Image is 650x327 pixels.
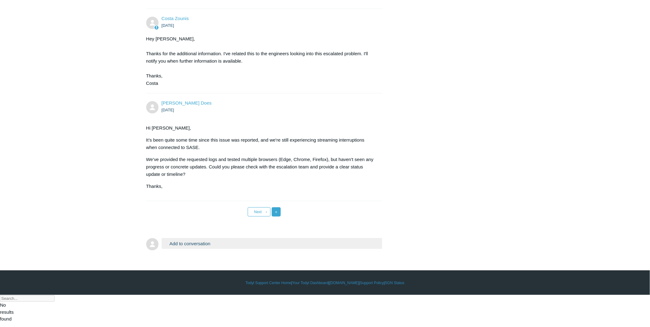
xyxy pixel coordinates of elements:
[248,207,271,217] a: Next
[146,35,376,87] div: Hey [PERSON_NAME], Thanks for the additional information. I've related this to the engineers look...
[146,280,504,286] div: | | | |
[360,280,384,286] a: Support Policy
[385,280,404,286] a: SGN Status
[266,210,267,214] span: ›
[246,280,291,286] a: Todyl Support Center Home
[254,210,262,214] span: Next
[162,238,383,249] button: Add to conversation
[162,23,174,28] time: 07/07/2025, 16:30
[275,210,277,214] span: »
[162,108,174,112] time: 07/15/2025, 12:19
[329,280,359,286] a: [DOMAIN_NAME]
[146,183,376,190] p: Thanks,
[162,100,212,106] span: Jasper Does
[146,136,376,151] p: It’s been quite some time since this issue was reported, and we're still experiencing streaming i...
[146,156,376,178] p: We’ve provided the requested logs and tested multiple browsers (Edge, Chrome, Firefox), but haven...
[162,100,212,106] a: [PERSON_NAME] Does
[292,280,328,286] a: Your Todyl Dashboard
[146,124,376,132] p: Hi [PERSON_NAME],
[162,16,189,21] a: Costa Zounis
